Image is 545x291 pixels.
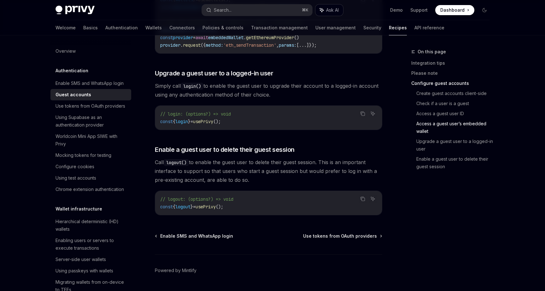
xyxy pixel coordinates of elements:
span: // login: (options?) => void [160,111,231,117]
span: usePrivy [193,119,213,124]
a: Hierarchical deterministic (HD) wallets [50,216,131,235]
div: Using test accounts [56,174,96,182]
span: Ask AI [326,7,339,13]
span: } [188,119,190,124]
code: login() [181,83,203,90]
a: Welcome [56,20,76,35]
code: logout() [164,159,189,166]
span: login [175,119,188,124]
button: Copy the contents from the code block [359,110,367,118]
a: Connectors [169,20,195,35]
a: Using passkeys with wallets [50,265,131,276]
a: Server-side user wallets [50,254,131,265]
a: Configure cookies [50,161,131,172]
span: Simply call to enable the guest user to upgrade their account to a logged-in account using any au... [155,81,382,99]
div: Guest accounts [56,91,91,98]
span: . [180,42,183,48]
span: Call to enable the guest user to delete their guest session. This is an important interface to su... [155,158,382,184]
div: Using Supabase as an authentication provider [56,114,127,129]
div: Enabling users or servers to execute transactions [56,237,127,252]
span: 'eth_sendTransaction' [223,42,276,48]
h5: Wallet infrastructure [56,205,102,213]
span: . [243,35,246,40]
span: = [193,204,196,210]
span: embeddedWallet [208,35,243,40]
a: Wallets [145,20,162,35]
a: Chrome extension authentication [50,184,131,195]
a: Using test accounts [50,172,131,184]
span: await [196,35,208,40]
div: Overview [56,47,76,55]
span: Dashboard [440,7,465,13]
a: Basics [83,20,98,35]
span: Upgrade a guest user to a logged-in user [155,69,273,78]
button: Search...⌘K [202,4,312,16]
button: Ask AI [315,4,343,16]
a: Use tokens from OAuth providers [303,233,382,239]
a: Transaction management [251,20,308,35]
span: ]}); [307,42,317,48]
a: User management [315,20,356,35]
span: logout [175,204,190,210]
a: Policies & controls [202,20,243,35]
a: Overview [50,45,131,57]
span: provider [173,35,193,40]
a: Mocking tokens for testing [50,150,131,161]
span: const [160,204,173,210]
button: Ask AI [369,195,377,203]
div: Hierarchical deterministic (HD) wallets [56,218,127,233]
a: Guest accounts [50,89,131,100]
span: (); [216,204,223,210]
span: , [276,42,279,48]
a: API reference [414,20,444,35]
div: Worldcoin Mini App SIWE with Privy [56,133,127,148]
span: Use tokens from OAuth providers [303,233,377,239]
span: (); [213,119,221,124]
div: Server-side user wallets [56,256,106,263]
a: Create guest accounts client-side [416,88,495,98]
a: Recipes [389,20,407,35]
h5: Authentication [56,67,88,74]
span: On this page [418,48,446,56]
a: Enable SMS and WhatsApp login [50,78,131,89]
span: usePrivy [196,204,216,210]
span: params: [279,42,296,48]
button: Toggle dark mode [479,5,489,15]
a: Check if a user is a guest [416,98,495,109]
div: Search... [214,6,231,14]
a: Security [363,20,381,35]
a: Access a guest user ID [416,109,495,119]
span: [ [296,42,299,48]
span: // logout: (options?) => void [160,196,233,202]
span: = [193,35,196,40]
span: Enable a guest user to delete their guest session [155,145,295,154]
div: Using passkeys with wallets [56,267,113,275]
span: const [160,119,173,124]
a: Integration tips [411,58,495,68]
a: Enabling users or servers to execute transactions [50,235,131,254]
span: provider [160,42,180,48]
span: Enable SMS and WhatsApp login [160,233,233,239]
div: Mocking tokens for testing [56,151,111,159]
a: Configure guest accounts [411,78,495,88]
a: Enable a guest user to delete their guest session [416,154,495,172]
span: () [294,35,299,40]
a: Use tokens from OAuth providers [50,100,131,112]
a: Support [410,7,428,13]
a: Powered by Mintlify [155,267,196,274]
a: Upgrade a guest user to a logged-in user [416,136,495,154]
a: Enable SMS and WhatsApp login [155,233,233,239]
a: Authentication [105,20,138,35]
div: Use tokens from OAuth providers [56,102,125,110]
span: { [173,204,175,210]
span: ⌘ K [302,8,308,13]
button: Copy the contents from the code block [359,195,367,203]
a: Please note [411,68,495,78]
span: = [190,119,193,124]
span: ... [299,42,307,48]
span: ({ [201,42,206,48]
span: method: [206,42,223,48]
img: dark logo [56,6,95,15]
span: const [160,35,173,40]
a: Demo [390,7,403,13]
